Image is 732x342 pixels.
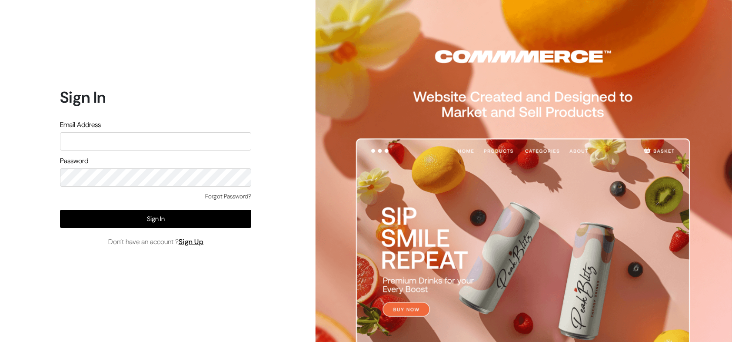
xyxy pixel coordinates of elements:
a: Sign Up [179,237,204,246]
label: Password [60,156,88,166]
label: Email Address [60,120,101,130]
span: Don’t have an account ? [108,237,204,247]
h1: Sign In [60,88,251,107]
a: Forgot Password? [205,192,251,201]
button: Sign In [60,210,251,228]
